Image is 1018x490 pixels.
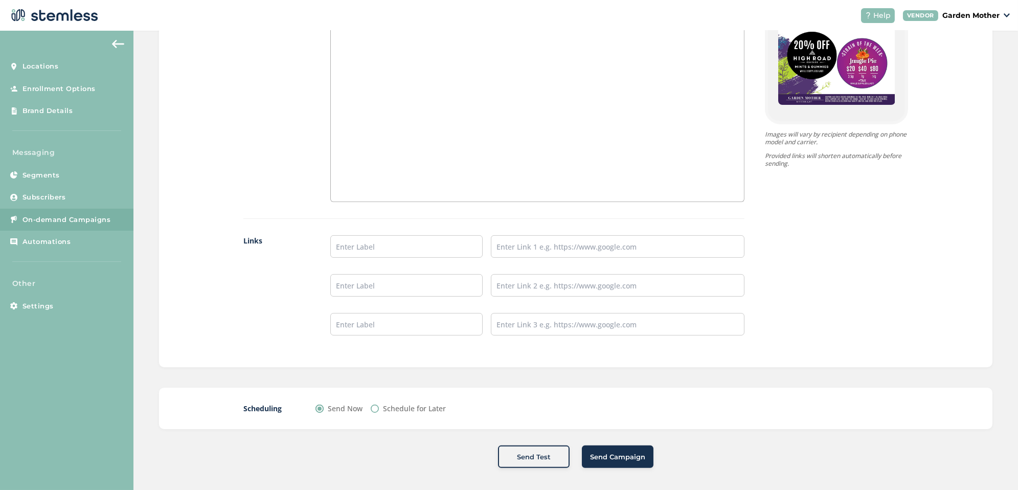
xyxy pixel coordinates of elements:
[22,215,111,225] span: On-demand Campaigns
[383,403,446,414] label: Schedule for Later
[243,403,295,414] label: Scheduling
[22,61,59,72] span: Locations
[491,313,744,336] input: Enter Link 3 e.g. https://www.google.com
[8,5,98,26] img: logo-dark-0685b13c.svg
[491,235,744,258] input: Enter Link 1 e.g. https://www.google.com
[330,235,483,258] input: Enter Label
[1004,13,1010,17] img: icon_down-arrow-small-66adaf34.svg
[22,106,73,116] span: Brand Details
[498,446,570,468] button: Send Test
[112,40,124,48] img: icon-arrow-back-accent-c549486e.svg
[22,237,71,247] span: Automations
[590,452,645,462] span: Send Campaign
[328,403,363,414] label: Send Now
[243,235,310,352] label: Links
[491,274,744,297] input: Enter Link 2 e.g. https://www.google.com
[765,130,908,146] p: Images will vary by recipient depending on phone model and carrier.
[865,12,871,18] img: icon-help-white-03924b79.svg
[22,192,66,203] span: Subscribers
[967,441,1018,490] iframe: Chat Widget
[582,446,653,468] button: Send Campaign
[765,152,908,167] p: Provided links will shorten automatically before sending.
[903,10,938,21] div: VENDOR
[873,10,891,21] span: Help
[942,10,1000,21] p: Garden Mother
[22,84,96,94] span: Enrollment Options
[330,313,483,336] input: Enter Label
[22,301,54,311] span: Settings
[517,452,551,462] span: Send Test
[22,170,60,181] span: Segments
[330,274,483,297] input: Enter Label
